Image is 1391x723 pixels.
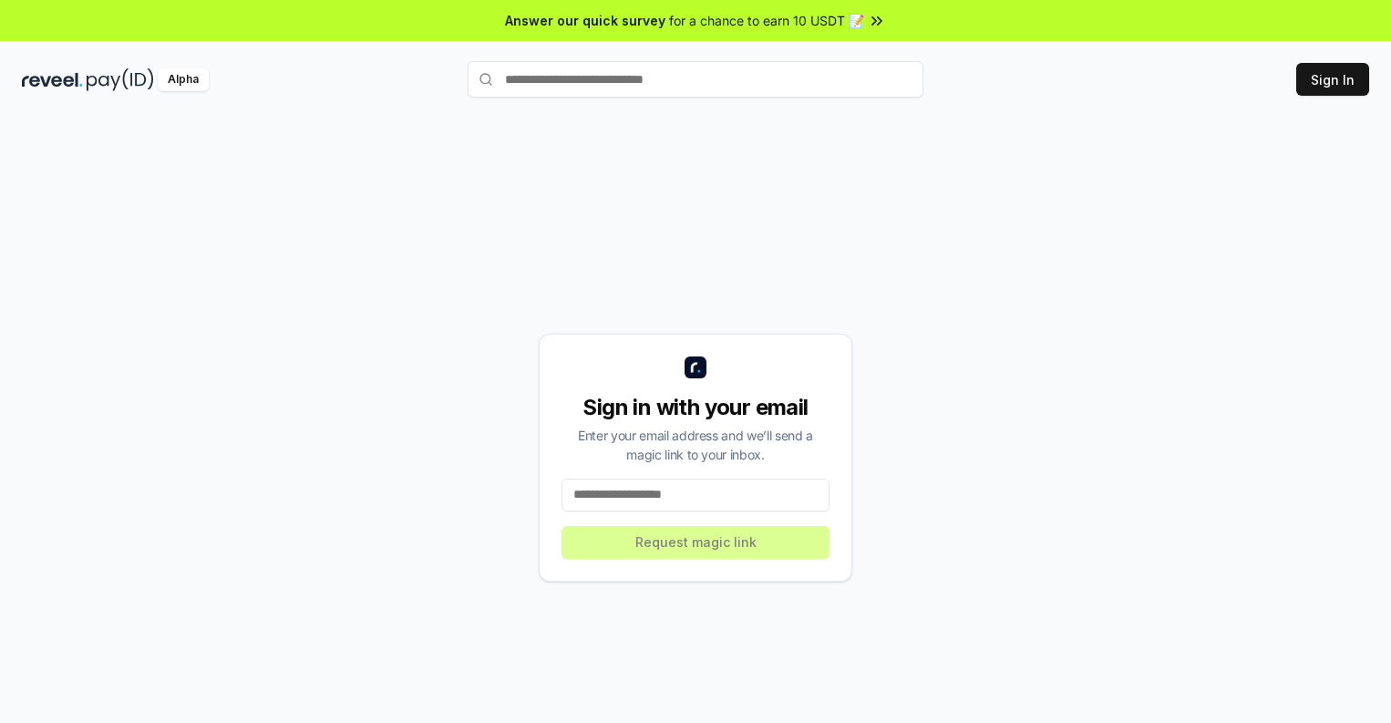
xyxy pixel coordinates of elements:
[158,68,209,91] div: Alpha
[562,393,829,422] div: Sign in with your email
[22,68,83,91] img: reveel_dark
[87,68,154,91] img: pay_id
[1296,63,1369,96] button: Sign In
[685,356,706,378] img: logo_small
[505,11,665,30] span: Answer our quick survey
[562,426,829,464] div: Enter your email address and we’ll send a magic link to your inbox.
[669,11,864,30] span: for a chance to earn 10 USDT 📝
